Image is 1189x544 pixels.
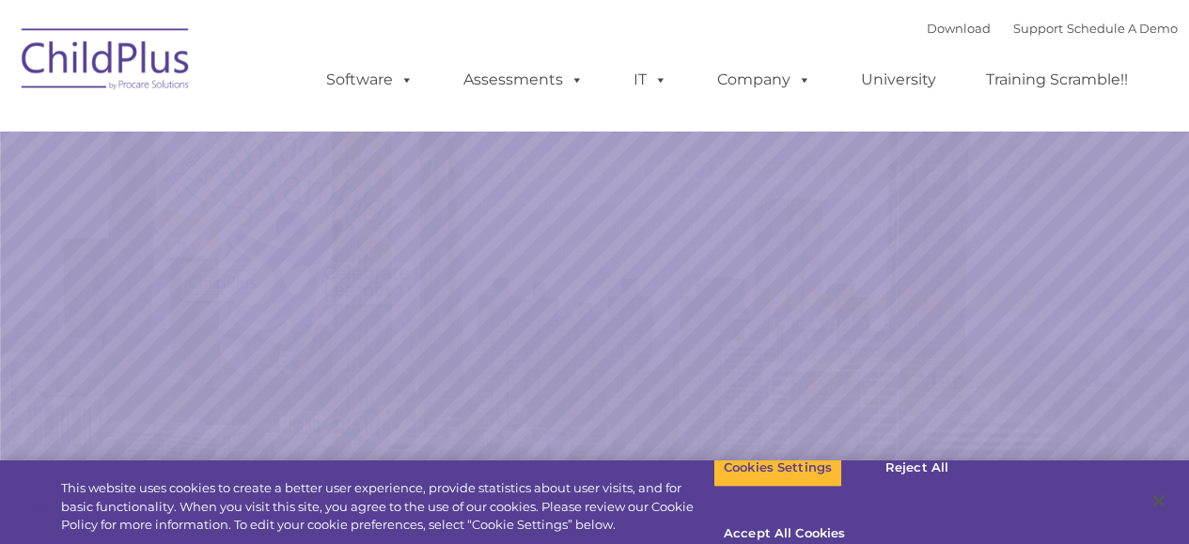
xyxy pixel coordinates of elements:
[12,15,200,109] img: ChildPlus by Procare Solutions
[307,61,432,99] a: Software
[807,354,1009,407] a: Learn More
[842,61,955,99] a: University
[615,61,686,99] a: IT
[713,448,842,488] button: Cookies Settings
[698,61,830,99] a: Company
[1013,21,1063,36] a: Support
[1067,21,1178,36] a: Schedule A Demo
[61,479,713,535] div: This website uses cookies to create a better user experience, provide statistics about user visit...
[967,61,1147,99] a: Training Scramble!!
[1138,480,1180,521] button: Close
[927,21,991,36] a: Download
[858,448,976,488] button: Reject All
[927,21,1178,36] font: |
[445,61,602,99] a: Assessments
